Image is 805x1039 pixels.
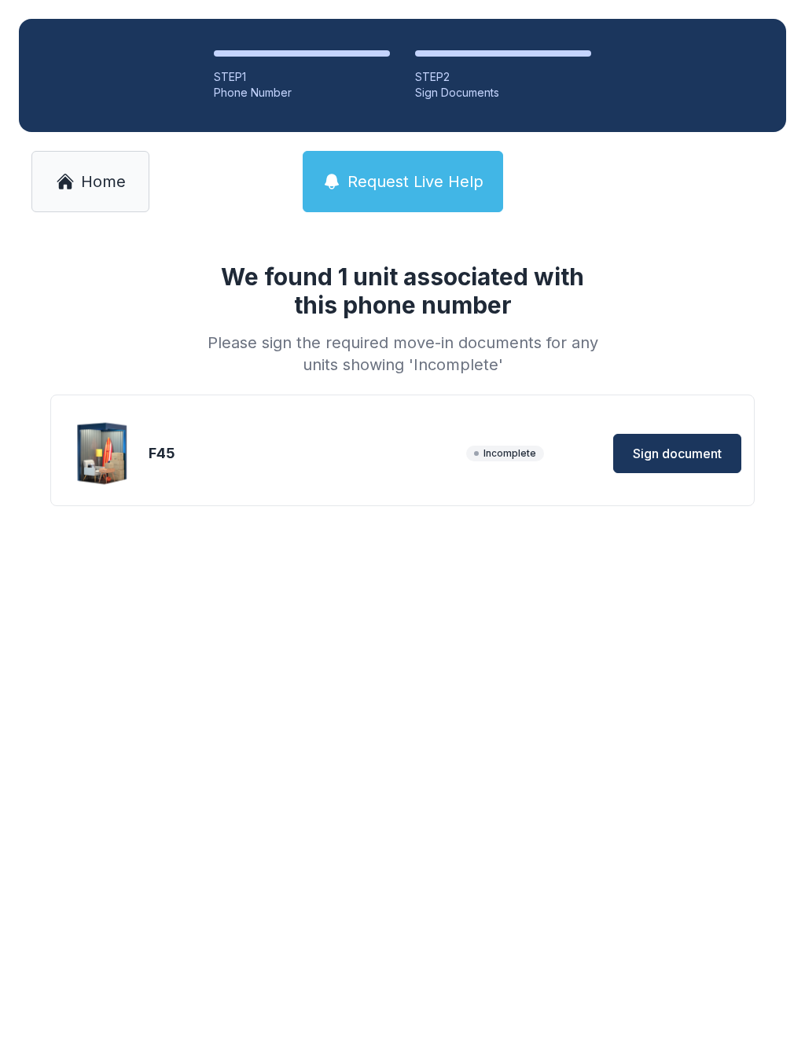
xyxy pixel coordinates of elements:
[415,69,591,85] div: STEP 2
[214,69,390,85] div: STEP 1
[347,171,483,193] span: Request Live Help
[201,263,604,319] h1: We found 1 unit associated with this phone number
[633,444,722,463] span: Sign document
[466,446,544,461] span: Incomplete
[201,332,604,376] div: Please sign the required move-in documents for any units showing 'Incomplete'
[415,85,591,101] div: Sign Documents
[214,85,390,101] div: Phone Number
[81,171,126,193] span: Home
[149,442,460,464] div: F45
